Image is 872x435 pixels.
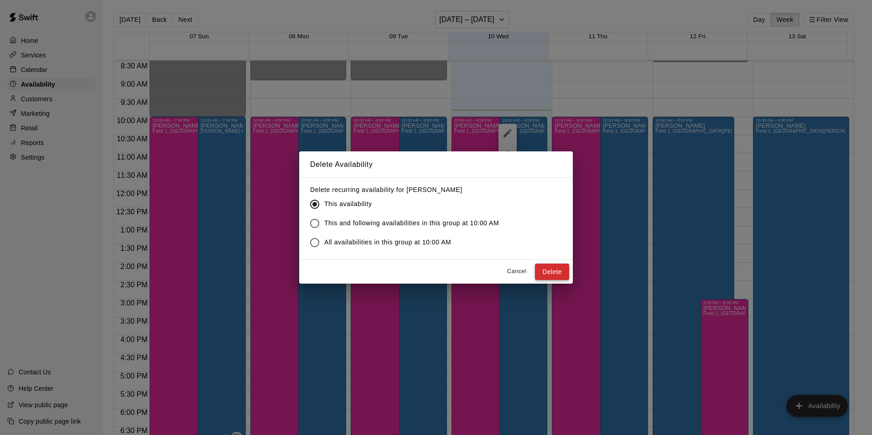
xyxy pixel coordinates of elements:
span: This and following availabilities in this group at 10:00 AM [324,218,499,228]
span: All availabilities in this group at 10:00 AM [324,238,451,247]
span: This availability [324,199,372,209]
h2: Delete Availability [299,151,573,178]
label: Delete recurring availability for [PERSON_NAME] [310,185,506,194]
button: Cancel [502,264,531,279]
button: Delete [535,264,569,280]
